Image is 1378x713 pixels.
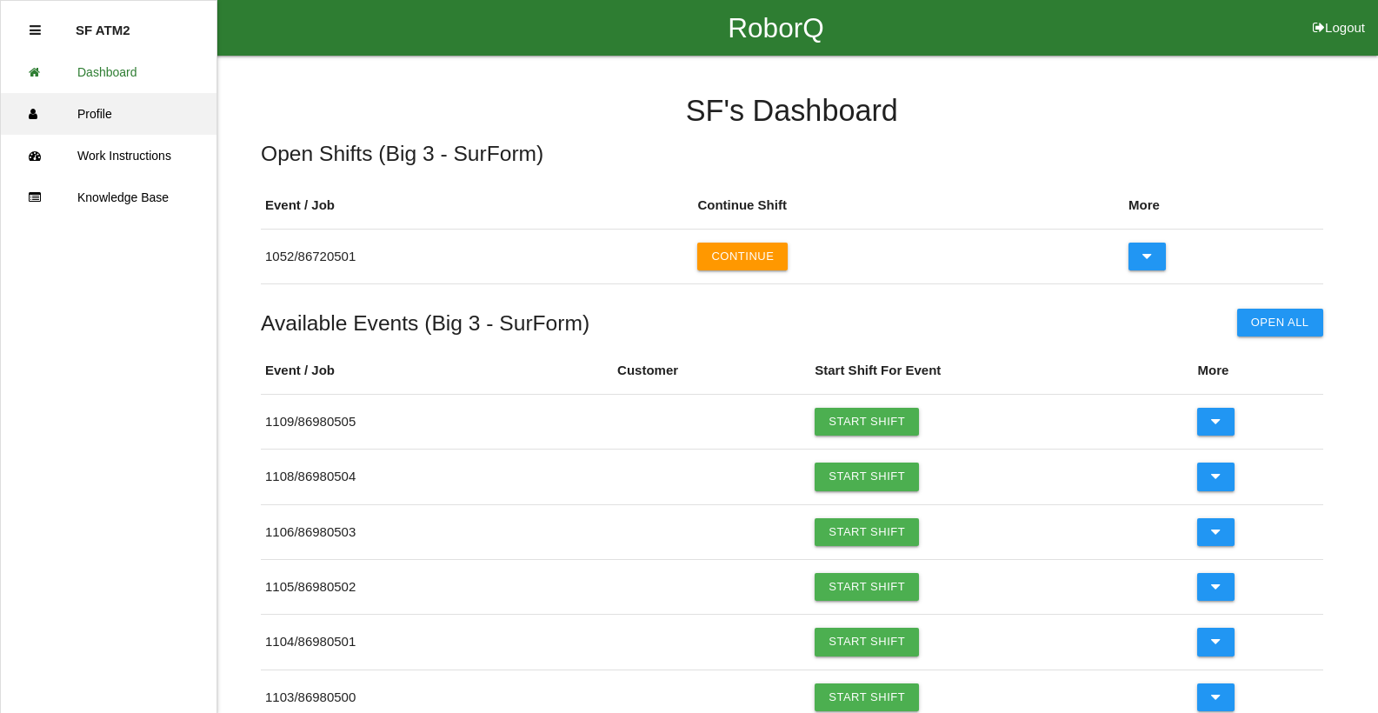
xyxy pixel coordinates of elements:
[815,628,919,656] a: Start Shift
[261,560,613,615] td: 1105 / 86980502
[261,504,613,559] td: 1106 / 86980503
[261,311,589,335] h5: Available Events ( Big 3 - SurForm )
[697,243,788,270] button: Continue
[1,177,216,218] a: Knowledge Base
[261,229,693,283] td: 1052 / 86720501
[76,10,130,37] p: SF ATM2
[815,408,919,436] a: Start Shift
[261,394,613,449] td: 1109 / 86980505
[261,348,613,394] th: Event / Job
[261,450,613,504] td: 1108 / 86980504
[261,142,1323,165] h5: Open Shifts ( Big 3 - SurForm )
[261,615,613,670] td: 1104 / 86980501
[1237,309,1323,337] button: Open All
[1,93,216,135] a: Profile
[261,183,693,229] th: Event / Job
[810,348,1193,394] th: Start Shift For Event
[1,51,216,93] a: Dashboard
[1193,348,1322,394] th: More
[815,683,919,711] a: Start Shift
[815,518,919,546] a: Start Shift
[613,348,810,394] th: Customer
[815,463,919,490] a: Start Shift
[1124,183,1323,229] th: More
[815,573,919,601] a: Start Shift
[30,10,41,51] div: Close
[693,183,1124,229] th: Continue Shift
[261,95,1323,128] h4: SF 's Dashboard
[1,135,216,177] a: Work Instructions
